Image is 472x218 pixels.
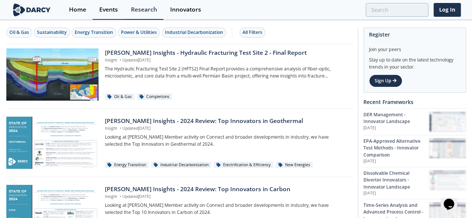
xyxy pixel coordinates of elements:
p: [DATE] [363,125,429,131]
p: The Hydraulic Fracturing Test Site 2 (HFTS2) Final Report provides a comprehensive analysis of fi... [105,66,347,79]
div: Electrification & Efficiency [214,162,273,168]
p: Insight Updated [DATE] [105,194,347,200]
div: Oil & Gas [9,29,29,36]
div: [PERSON_NAME] Insights - 2024 Review: Top Innovators in Carbon [105,185,347,194]
button: All Filters [240,28,265,38]
button: Power & Utilities [118,28,160,38]
div: Stay up to date on the latest technology trends in your sector. [369,53,460,70]
p: Insight Updated [DATE] [105,57,347,63]
div: Energy Transition [105,162,149,168]
p: [DATE] [363,158,429,164]
span: • [118,57,122,63]
div: Energy Transition [75,29,113,36]
button: Sustainability [34,28,70,38]
div: Events [99,7,118,13]
div: All Filters [243,29,262,36]
img: logo-wide.svg [12,3,52,16]
a: Sign Up [369,75,402,87]
div: Research [131,7,157,13]
span: • [118,126,122,131]
p: Looking at [PERSON_NAME] Member activity on Connect and broader developments in industry, we have... [105,202,347,216]
a: Darcy Insights - 2024 Review: Top Innovators in Geothermal preview [PERSON_NAME] Insights - 2024 ... [6,117,353,169]
div: Join your peers [369,41,460,53]
div: Home [69,7,86,13]
div: New Energies [276,162,313,168]
p: Insight Updated [DATE] [105,126,347,132]
p: [DATE] [363,190,429,196]
button: Energy Transition [72,28,116,38]
div: Industrial Decarbonization [165,29,223,36]
a: Log In [434,3,461,17]
a: Dissolvable Chemical Diverter Innovators - Innovator Landscape [DATE] Dissolvable Chemical Divert... [363,167,466,199]
div: EPA-Approved Alternative Test Methods - Innovator Comparison [363,138,429,158]
span: • [118,194,122,199]
div: [PERSON_NAME] Insights - Hydraulic Fracturing Test Site 2 - Final Report [105,48,347,57]
iframe: chat widget [441,188,465,211]
a: Darcy Insights - Hydraulic Fracturing Test Site 2 - Final Report preview [PERSON_NAME] Insights -... [6,48,353,101]
div: Industrial Decarbonization [151,162,211,168]
div: Completions [137,94,172,100]
button: Industrial Decarbonization [162,28,226,38]
div: Innovators [170,7,201,13]
div: Recent Frameworks [363,95,466,108]
div: Power & Utilities [121,29,157,36]
div: Dissolvable Chemical Diverter Innovators - Innovator Landscape [363,170,429,190]
p: Looking at [PERSON_NAME] Member activity on Connect and broader developments in industry, we have... [105,134,347,148]
button: Oil & Gas [6,28,32,38]
a: EPA-Approved Alternative Test Methods - Innovator Comparison [DATE] EPA-Approved Alternative Test... [363,135,466,167]
div: Register [369,28,460,41]
div: Sustainability [37,29,67,36]
input: Advanced Search [366,3,428,17]
div: [PERSON_NAME] Insights - 2024 Review: Top Innovators in Geothermal [105,117,347,126]
a: DER Management - Innovator Landscape [DATE] DER Management - Innovator Landscape preview [363,108,466,135]
div: Oil & Gas [105,94,134,100]
div: DER Management - Innovator Landscape [363,111,429,125]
